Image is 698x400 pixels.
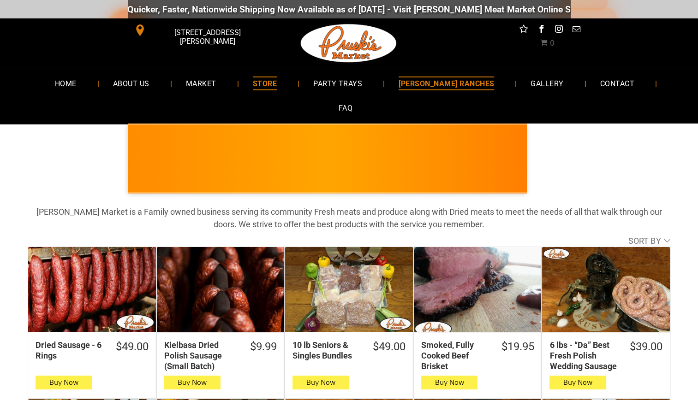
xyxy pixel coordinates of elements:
a: Dried Sausage - 6 Rings [28,247,156,332]
button: Buy Now [292,376,349,389]
a: Social network [518,23,530,37]
span: [STREET_ADDRESS][PERSON_NAME] [148,24,267,50]
a: CONTACT [586,71,648,95]
a: facebook [535,23,547,37]
span: Buy Now [178,378,207,387]
a: GALLERY [517,71,577,95]
div: $9.99 [250,340,277,354]
a: MARKET [172,71,230,95]
div: 6 lbs - “Da” Best Fresh Polish Wedding Sausage [549,340,618,372]
strong: [PERSON_NAME] Market is a Family owned business serving its community Fresh meats and produce alo... [36,207,662,229]
a: HOME [41,71,90,95]
span: Buy Now [563,378,592,387]
a: Kielbasa Dried Polish Sausage (Small Batch) [157,247,285,332]
div: 10 lb Seniors & Singles Bundles [292,340,361,361]
span: [PERSON_NAME] RANCHES [399,76,494,90]
a: ABOUT US [99,71,163,95]
div: $49.00 [116,340,149,354]
div: Quicker, Faster, Nationwide Shipping Now Available as of [DATE] - Visit [PERSON_NAME] Meat Market... [64,4,622,15]
a: PARTY TRAYS [299,71,376,95]
button: Buy Now [36,376,92,389]
a: STORE [239,71,291,95]
div: Kielbasa Dried Polish Sausage (Small Batch) [164,340,239,372]
div: $19.95 [501,340,534,354]
button: Buy Now [164,376,221,389]
a: 10 lb Seniors &amp; Singles Bundles [285,247,413,332]
a: $9.99Kielbasa Dried Polish Sausage (Small Batch) [157,340,285,372]
span: Buy Now [306,378,335,387]
a: instagram [553,23,565,37]
a: FAQ [325,96,366,120]
a: $49.00Dried Sausage - 6 Rings [28,340,156,361]
div: Dried Sausage - 6 Rings [36,340,104,361]
div: $39.00 [630,340,662,354]
img: Pruski-s+Market+HQ+Logo2-1920w.png [299,18,399,68]
span: Buy Now [49,378,78,387]
div: $49.00 [373,340,406,354]
a: [STREET_ADDRESS][PERSON_NAME] [128,23,269,37]
a: $49.0010 lb Seniors & Singles Bundles [285,340,413,361]
a: [DOMAIN_NAME][URL] [533,4,622,15]
a: $19.95Smoked, Fully Cooked Beef Brisket [414,340,542,372]
span: [PERSON_NAME] MARKET [438,165,620,180]
a: $39.006 lbs - “Da” Best Fresh Polish Wedding Sausage [542,340,670,372]
button: Buy Now [549,376,606,389]
span: Buy Now [435,378,464,387]
a: email [570,23,582,37]
a: [PERSON_NAME] RANCHES [385,71,508,95]
button: Buy Now [421,376,477,389]
span: 0 [550,39,555,47]
div: Smoked, Fully Cooked Beef Brisket [421,340,490,372]
a: 6 lbs - “Da” Best Fresh Polish Wedding Sausage [542,247,670,332]
a: Smoked, Fully Cooked Beef Brisket [414,247,542,332]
